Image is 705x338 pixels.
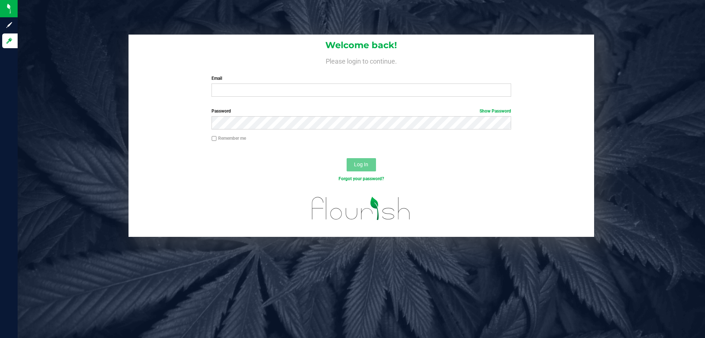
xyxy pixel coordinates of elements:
[354,161,368,167] span: Log In
[6,37,13,45] inline-svg: Log in
[339,176,384,181] a: Forgot your password?
[129,56,594,65] h4: Please login to continue.
[211,135,246,142] label: Remember me
[211,136,217,141] input: Remember me
[211,108,231,114] span: Password
[211,75,511,82] label: Email
[480,108,511,114] a: Show Password
[303,190,419,227] img: flourish_logo.svg
[6,21,13,29] inline-svg: Sign up
[347,158,376,171] button: Log In
[129,40,594,50] h1: Welcome back!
